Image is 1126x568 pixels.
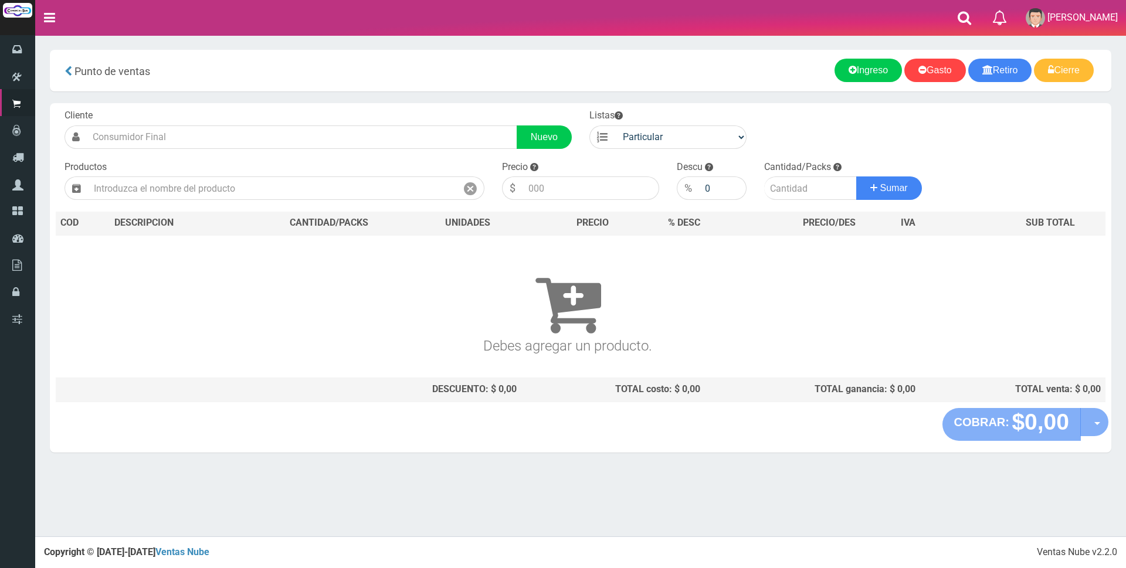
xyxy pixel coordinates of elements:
[60,252,1075,353] h3: Debes agregar un producto.
[415,212,521,235] th: UNIDADES
[248,383,517,396] div: DESCUENTO: $ 0,00
[74,65,150,77] span: Punto de ventas
[968,59,1032,82] a: Retiro
[925,383,1101,396] div: TOTAL venta: $ 0,00
[880,183,908,193] span: Sumar
[1026,216,1075,230] span: SUB TOTAL
[942,408,1081,441] button: COBRAR: $0,00
[1012,409,1069,434] strong: $0,00
[668,217,700,228] span: % DESC
[835,59,902,82] a: Ingreso
[576,216,609,230] span: PRECIO
[87,125,517,149] input: Consumidor Final
[856,176,922,200] button: Sumar
[764,161,831,174] label: Cantidad/Packs
[3,3,32,18] img: Logo grande
[764,176,857,200] input: Cantidad
[110,212,243,235] th: DES
[1026,8,1045,28] img: User Image
[526,383,701,396] div: TOTAL costo: $ 0,00
[677,176,699,200] div: %
[65,109,93,123] label: Cliente
[901,217,915,228] span: IVA
[44,546,209,557] strong: Copyright © [DATE]-[DATE]
[589,109,623,123] label: Listas
[710,383,915,396] div: TOTAL ganancia: $ 0,00
[699,176,747,200] input: 000
[1047,12,1118,23] span: [PERSON_NAME]
[904,59,966,82] a: Gasto
[1037,546,1117,559] div: Ventas Nube v2.2.0
[131,217,174,228] span: CRIPCION
[65,161,107,174] label: Productos
[803,217,856,228] span: PRECIO/DES
[677,161,703,174] label: Descu
[56,212,110,235] th: COD
[88,176,457,200] input: Introduzca el nombre del producto
[954,416,1009,428] strong: COBRAR:
[155,546,209,557] a: Ventas Nube
[502,176,523,200] div: $
[502,161,528,174] label: Precio
[243,212,415,235] th: CANTIDAD/PACKS
[517,125,572,149] a: Nuevo
[523,176,659,200] input: 000
[1034,59,1094,82] a: Cierre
